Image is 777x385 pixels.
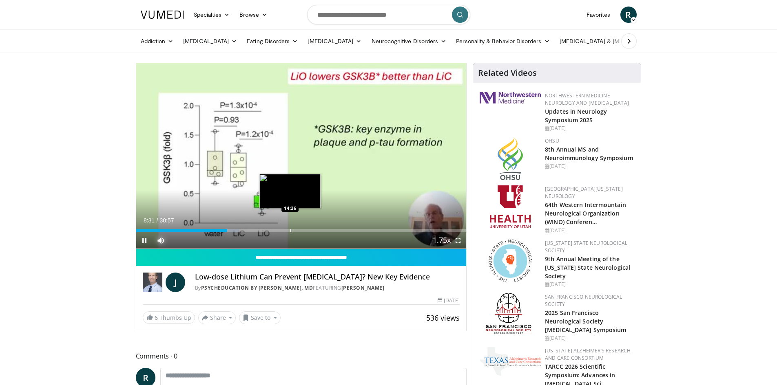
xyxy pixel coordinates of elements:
[545,201,626,226] a: 64th Western Intermountain Neurological Organization (WINO) Conferen…
[166,273,185,292] a: J
[451,33,554,49] a: Personality & Behavior Disorders
[153,232,169,249] button: Mute
[545,334,634,342] div: [DATE]
[620,7,637,23] a: R
[136,63,467,249] video-js: Video Player
[136,33,179,49] a: Addiction
[178,33,242,49] a: [MEDICAL_DATA]
[545,347,631,361] a: [US_STATE] Alzheimer’s Research and Care Consortium
[201,284,313,291] a: PsychEducation by [PERSON_NAME], MD
[498,137,523,180] img: da959c7f-65a6-4fcf-a939-c8c702e0a770.png.150x105_q85_autocrop_double_scale_upscale_version-0.2.png
[582,7,615,23] a: Favorites
[136,229,467,232] div: Progress Bar
[545,92,629,106] a: Northwestern Medicine Neurology and [MEDICAL_DATA]
[545,309,626,334] a: 2025 San Francisco Neurological Society [MEDICAL_DATA] Symposium
[490,185,531,228] img: f6362829-b0a3-407d-a044-59546adfd345.png.150x105_q85_autocrop_double_scale_upscale_version-0.2.png
[259,174,321,208] img: image.jpeg
[367,33,452,49] a: Neurocognitive Disorders
[303,33,366,49] a: [MEDICAL_DATA]
[434,232,450,249] button: Playback Rate
[545,255,630,280] a: 9th Annual Meeting of the [US_STATE] State Neurological Society
[545,125,634,132] div: [DATE]
[555,33,671,49] a: [MEDICAL_DATA] & [MEDICAL_DATA]
[235,7,272,23] a: Browse
[545,293,622,308] a: San Francisco Neurological Society
[478,68,537,78] h4: Related Videos
[426,313,460,323] span: 536 views
[157,217,158,224] span: /
[136,351,467,361] span: Comments 0
[450,232,466,249] button: Fullscreen
[545,163,634,170] div: [DATE]
[198,311,236,324] button: Share
[545,108,607,124] a: Updates in Neurology Symposium 2025
[189,7,235,23] a: Specialties
[239,311,281,324] button: Save to
[195,273,460,282] h4: Low-dose Lithium Can Prevent [MEDICAL_DATA]? New Key Evidence
[486,293,535,336] img: ad8adf1f-d405-434e-aebe-ebf7635c9b5d.png.150x105_q85_autocrop_double_scale_upscale_version-0.2.png
[159,217,174,224] span: 30:57
[341,284,385,291] a: [PERSON_NAME]
[545,281,634,288] div: [DATE]
[136,232,153,249] button: Pause
[155,314,158,321] span: 6
[545,227,634,234] div: [DATE]
[143,311,195,324] a: 6 Thumbs Up
[143,273,162,292] img: PsychEducation by James Phelps, MD
[242,33,303,49] a: Eating Disorders
[480,347,541,376] img: c78a2266-bcdd-4805-b1c2-ade407285ecb.png.150x105_q85_autocrop_double_scale_upscale_version-0.2.png
[195,284,460,292] div: By FEATURING
[489,240,532,282] img: 71a8b48c-8850-4916-bbdd-e2f3ccf11ef9.png.150x105_q85_autocrop_double_scale_upscale_version-0.2.png
[307,5,470,24] input: Search topics, interventions
[144,217,155,224] span: 8:31
[545,240,627,254] a: [US_STATE] State Neurological Society
[545,185,623,200] a: [GEOGRAPHIC_DATA][US_STATE] Neurology
[438,297,460,304] div: [DATE]
[545,145,633,162] a: 8th Annual MS and Neuroimmunology Symposium
[480,92,541,103] img: 2a462fb6-9365-492a-ac79-3166a6f924d8.png.150x105_q85_autocrop_double_scale_upscale_version-0.2.jpg
[141,11,184,19] img: VuMedi Logo
[545,137,559,144] a: OHSU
